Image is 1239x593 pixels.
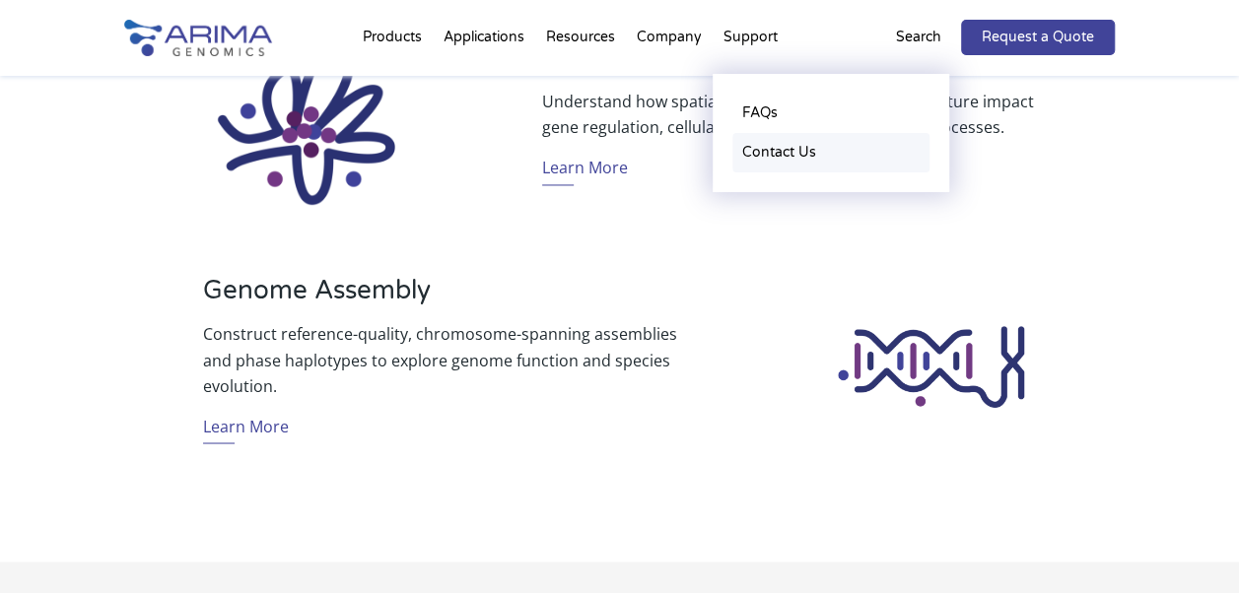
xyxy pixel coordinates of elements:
img: Arima-Genomics-logo [124,20,272,56]
p: Understand how spatial relationships in genome structure impact gene regulation, cellular develop... [542,89,1036,140]
p: Construct reference-quality, chromosome-spanning assemblies and phase haplotypes to explore genom... [203,321,697,398]
p: Search [896,25,941,50]
iframe: Chat Widget [1140,498,1239,593]
img: Genome Assembly_Icon_Arima Genomics [824,310,1042,423]
a: Learn More [542,155,628,185]
img: Epigenetics_Icon_Arima Genomics [197,18,415,226]
a: Contact Us [732,133,929,172]
a: Request a Quote [961,20,1115,55]
a: Learn More [203,413,289,443]
a: FAQs [732,94,929,133]
h3: Genome Assembly [203,275,697,321]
